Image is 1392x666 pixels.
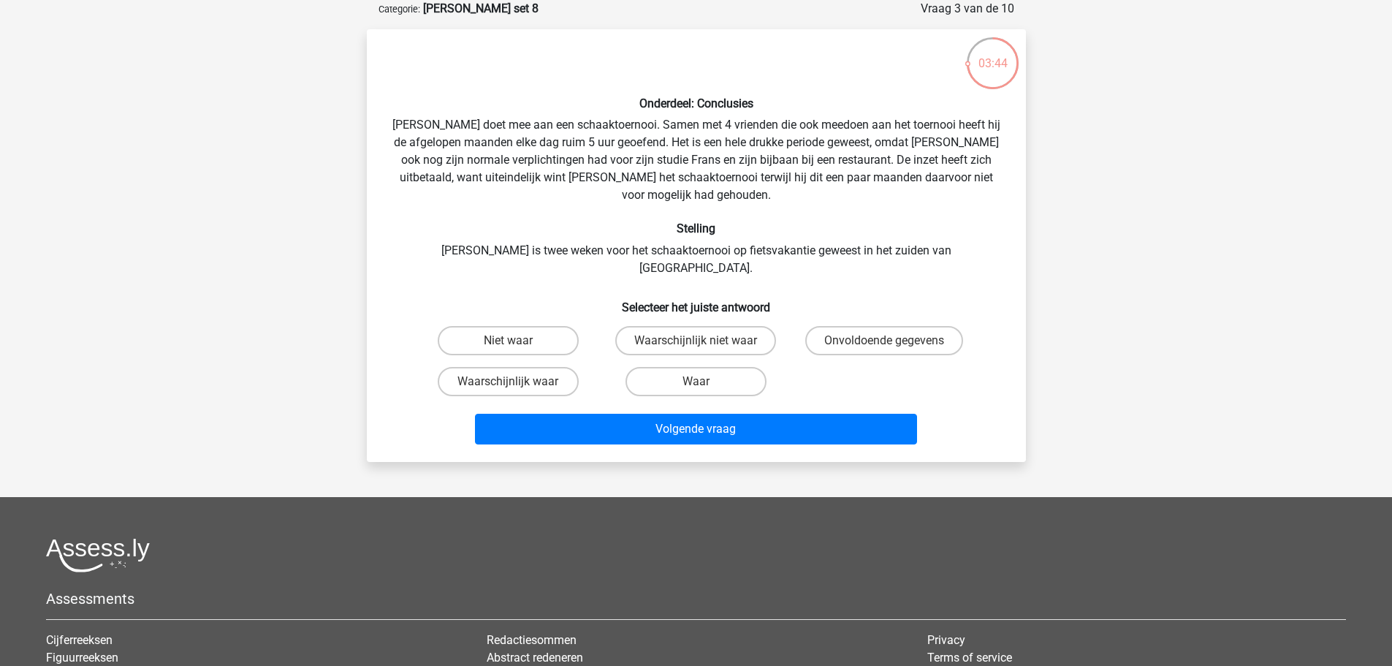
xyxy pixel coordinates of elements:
label: Niet waar [438,326,579,355]
label: Waarschijnlijk waar [438,367,579,396]
img: Assessly logo [46,538,150,572]
div: 03:44 [965,36,1020,72]
label: Waarschijnlijk niet waar [615,326,776,355]
a: Figuurreeksen [46,651,118,665]
label: Onvoldoende gegevens [805,326,963,355]
a: Redactiesommen [487,633,577,647]
h6: Onderdeel: Conclusies [390,97,1003,110]
h6: Stelling [390,222,1003,235]
small: Categorie: [379,4,420,15]
a: Terms of service [927,651,1012,665]
div: [PERSON_NAME] doet mee aan een schaaktoernooi. Samen met 4 vrienden die ook meedoen aan het toern... [373,41,1020,450]
h5: Assessments [46,590,1346,608]
h6: Selecteer het juiste antwoord [390,289,1003,314]
a: Abstract redeneren [487,651,583,665]
button: Volgende vraag [475,414,917,444]
a: Cijferreeksen [46,633,113,647]
label: Waar [625,367,767,396]
strong: [PERSON_NAME] set 8 [423,1,539,15]
a: Privacy [927,633,965,647]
